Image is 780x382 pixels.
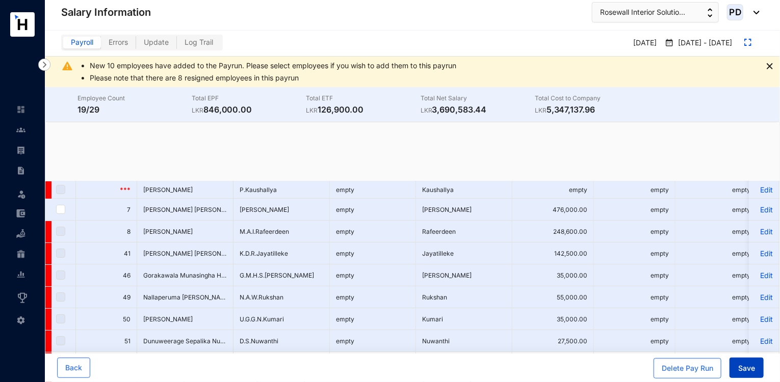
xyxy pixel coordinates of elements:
[755,337,773,345] a: Edit
[675,181,757,199] td: empty
[675,308,757,330] td: empty
[77,103,192,116] p: 19/29
[192,103,306,116] p: 846,000.00
[330,221,416,242] td: empty
[594,352,675,374] td: empty
[416,181,512,199] td: Kaushallya
[675,286,757,308] td: empty
[233,264,330,286] td: G.M.H.S.[PERSON_NAME]
[416,264,512,286] td: [PERSON_NAME]
[665,38,674,48] img: payroll-calender.2a2848c9e82147e90922403bdc96c587.svg
[143,271,292,279] span: Gorakawala Munasingha Hewage [PERSON_NAME]
[330,352,416,374] td: empty
[592,2,719,22] button: Rosewall Interior Solutio...
[662,363,713,373] div: Delete Pay Run
[594,286,675,308] td: empty
[512,352,594,374] td: 92,500.00
[421,105,432,116] p: LKR
[71,38,93,46] span: Payroll
[416,286,512,308] td: Rukshan
[675,242,757,264] td: empty
[90,74,461,82] li: Please note that there are 8 resigned employees in this payrun
[61,60,73,72] img: alert-icon-warn.ff6cdca33fb04fa47c6f458aefbe566d.svg
[675,330,757,352] td: empty
[65,363,82,373] span: Back
[535,93,649,103] p: Total Cost to Company
[512,308,594,330] td: 35,000.00
[61,5,151,19] p: Salary Information
[306,93,421,103] p: Total ETF
[330,264,416,286] td: empty
[729,8,741,16] span: PD
[755,249,773,258] a: Edit
[755,271,773,280] a: Edit
[76,352,137,374] td: 52
[16,229,25,238] img: loan-unselected.d74d20a04637f2d15ab5.svg
[76,242,137,264] td: 41
[708,8,713,17] img: up-down-arrow.74152d26bf9780fbf563ca9c90304185.svg
[306,103,421,116] p: 126,900.00
[144,38,169,46] span: Update
[416,330,512,352] td: Nuwanthi
[16,166,25,175] img: contract-unselected.99e2b2107c0a7dd48938.svg
[330,181,416,199] td: empty
[416,221,512,242] td: Rafeerdeen
[16,250,25,259] img: gratuity-unselected.a8c340787eea3cf492d7.svg
[76,308,137,330] td: 50
[16,125,25,134] img: people-unselected.118708e94b43a90eceab.svg
[8,244,33,264] li: Gratuity
[8,140,33,160] li: Payroll
[143,315,193,323] span: [PERSON_NAME]
[8,99,33,120] li: Home
[16,209,25,218] img: expense-unselected.2edcf0507c847f3e9e96.svg
[594,330,675,352] td: empty
[330,242,416,264] td: empty
[416,199,512,221] td: [PERSON_NAME]
[512,286,594,308] td: 55,000.00
[755,227,773,236] a: Edit
[755,205,773,214] a: Edit
[675,264,757,286] td: empty
[755,293,773,302] a: Edit
[594,308,675,330] td: empty
[76,199,137,221] td: 7
[594,199,675,221] td: empty
[306,105,318,116] p: LKR
[192,93,306,103] p: Total EPF
[330,330,416,352] td: empty
[143,337,240,345] span: Dunuweerage Sepalika Nuwanthi
[233,221,330,242] td: M.A.I.Rafeerdeen
[38,59,50,71] img: nav-icon-right.af6afadce00d159da59955279c43614e.svg
[738,363,755,373] span: Save
[512,242,594,264] td: 142,500.00
[16,146,25,155] img: payroll-unselected.b590312f920e76f0c668.svg
[143,206,244,213] span: [PERSON_NAME] [PERSON_NAME]
[654,358,721,378] button: Delete Pay Run
[512,264,594,286] td: 35,000.00
[8,203,33,224] li: Expenses
[330,286,416,308] td: empty
[16,270,25,279] img: report-unselected.e6a6b4230fc7da01f883.svg
[755,315,773,323] a: Edit
[512,221,594,242] td: 248,600.00
[57,358,90,378] button: Back
[416,308,512,330] td: Kumari
[594,242,675,264] td: empty
[143,293,231,301] span: Nallaperuma [PERSON_NAME]
[192,105,203,116] p: LKR
[185,38,213,46] span: Log Trail
[512,330,594,352] td: 27,500.00
[512,199,594,221] td: 476,000.00
[594,264,675,286] td: empty
[416,352,512,374] td: Bambarandage
[675,352,757,374] td: empty
[16,316,25,325] img: settings-unselected.1febfda315e6e19643a1.svg
[8,120,33,140] li: Contacts
[8,264,33,285] li: Reports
